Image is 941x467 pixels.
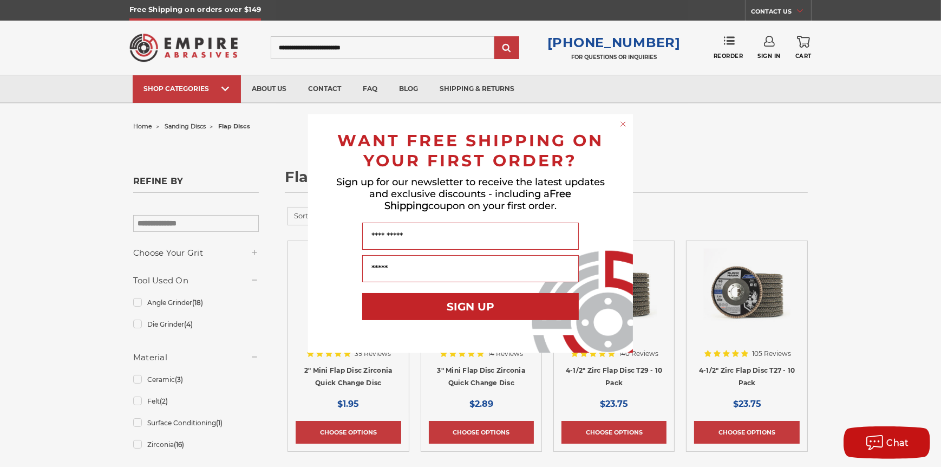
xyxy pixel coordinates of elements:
[887,438,909,448] span: Chat
[618,119,629,129] button: Close dialog
[362,293,579,320] button: SIGN UP
[336,176,605,212] span: Sign up for our newsletter to receive the latest updates and exclusive discounts - including a co...
[384,188,572,212] span: Free Shipping
[844,426,930,459] button: Chat
[337,131,604,171] span: WANT FREE SHIPPING ON YOUR FIRST ORDER?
